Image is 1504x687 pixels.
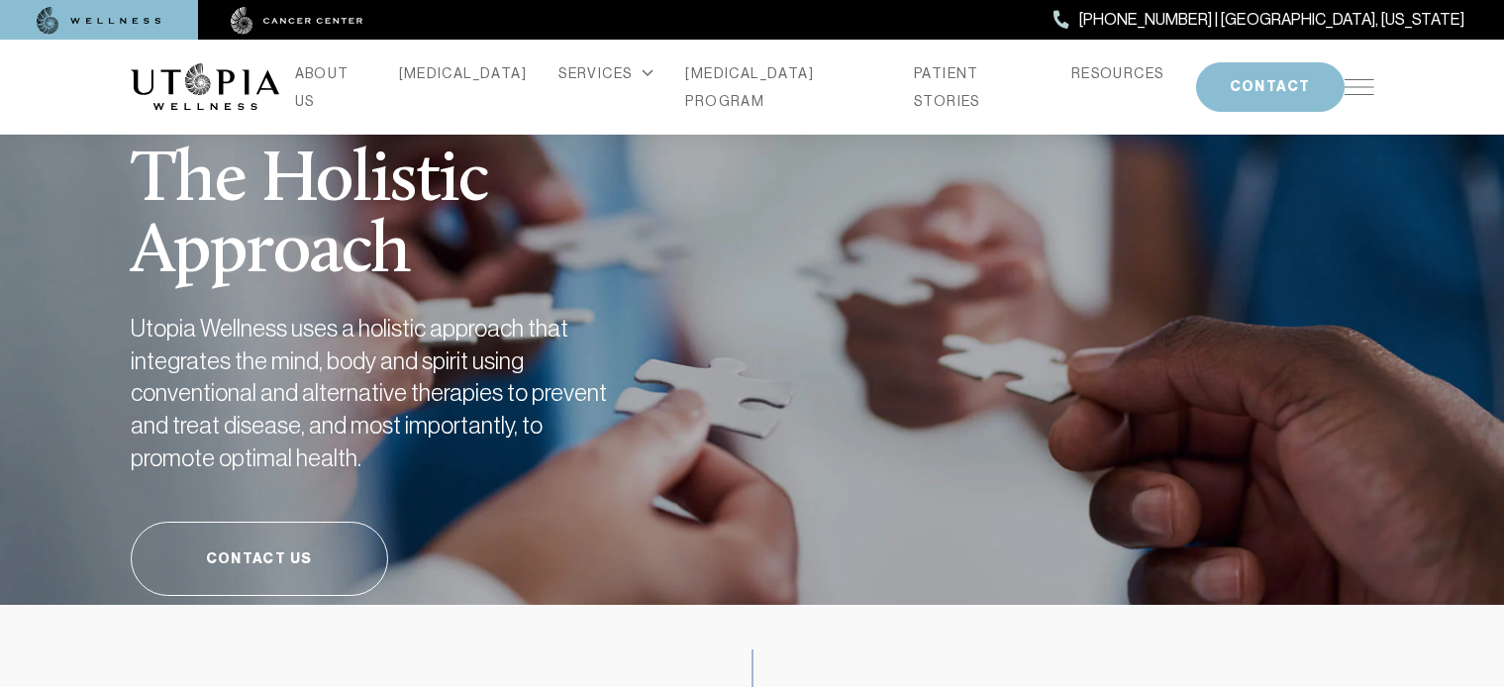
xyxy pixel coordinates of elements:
[131,63,279,111] img: logo
[37,7,161,35] img: wellness
[131,522,388,596] a: Contact Us
[914,59,1040,115] a: PATIENT STORIES
[1345,79,1374,95] img: icon-hamburger
[131,313,626,474] h2: Utopia Wellness uses a holistic approach that integrates the mind, body and spirit using conventi...
[1071,59,1164,87] a: RESOURCES
[399,59,528,87] a: [MEDICAL_DATA]
[558,59,653,87] div: SERVICES
[1196,62,1345,112] button: CONTACT
[131,97,715,289] h1: The Holistic Approach
[295,59,367,115] a: ABOUT US
[231,7,363,35] img: cancer center
[1053,7,1464,33] a: [PHONE_NUMBER] | [GEOGRAPHIC_DATA], [US_STATE]
[1079,7,1464,33] span: [PHONE_NUMBER] | [GEOGRAPHIC_DATA], [US_STATE]
[685,59,882,115] a: [MEDICAL_DATA] PROGRAM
